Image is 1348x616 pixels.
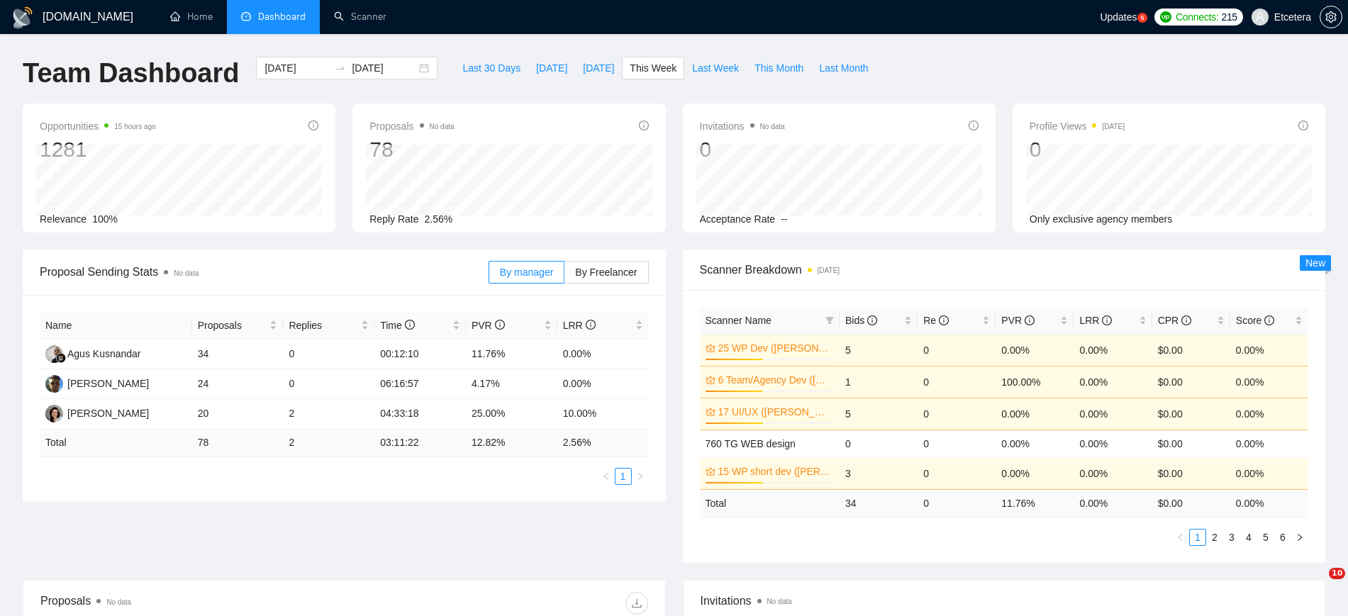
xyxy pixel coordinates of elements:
[1230,430,1308,457] td: 0.00%
[718,464,831,479] a: 15 WP short dev ([PERSON_NAME] B)
[684,57,747,79] button: Last Week
[840,398,918,430] td: 5
[840,334,918,366] td: 5
[40,213,87,225] span: Relevance
[1300,568,1334,602] iframe: Intercom live chat
[1275,530,1291,545] a: 6
[575,267,637,278] span: By Freelancer
[40,312,192,340] th: Name
[1255,12,1265,22] span: user
[1240,529,1257,546] li: 4
[374,429,466,457] td: 03:11:22
[1176,9,1218,25] span: Connects:
[1230,334,1308,366] td: 0.00%
[40,136,156,163] div: 1281
[557,369,649,399] td: 0.00%
[639,121,649,130] span: info-circle
[700,489,840,517] td: Total
[1074,334,1152,366] td: 0.00%
[692,60,739,76] span: Last Week
[996,430,1074,457] td: 0.00%
[1152,398,1230,430] td: $0.00
[996,489,1074,517] td: 11.76 %
[380,320,414,331] span: Time
[11,6,34,29] img: logo
[374,340,466,369] td: 00:12:10
[1152,366,1230,398] td: $0.00
[264,60,329,76] input: Start date
[918,398,996,430] td: 0
[283,429,374,457] td: 2
[1102,315,1112,325] span: info-circle
[45,347,141,359] a: AKAgus Kusnandar
[819,60,868,76] span: Last Month
[40,263,489,281] span: Proposal Sending Stats
[1298,121,1308,130] span: info-circle
[335,62,346,74] span: swap-right
[969,121,979,130] span: info-circle
[289,318,358,333] span: Replies
[583,60,614,76] span: [DATE]
[923,315,949,326] span: Re
[1223,529,1240,546] li: 3
[241,11,251,21] span: dashboard
[1230,457,1308,489] td: 0.00%
[1320,11,1342,23] span: setting
[1074,430,1152,457] td: 0.00%
[92,213,118,225] span: 100%
[918,366,996,398] td: 0
[1074,489,1152,517] td: 0.00 %
[1030,213,1173,225] span: Only exclusive agency members
[45,405,63,422] img: TT
[918,334,996,366] td: 0
[767,598,792,605] span: No data
[466,369,557,399] td: 4.17%
[622,57,684,79] button: This Week
[632,468,649,485] button: right
[335,62,346,74] span: to
[1258,530,1274,545] a: 5
[602,472,611,481] span: left
[1030,118,1125,135] span: Profile Views
[825,316,834,325] span: filter
[700,118,785,135] span: Invitations
[1291,529,1308,546] li: Next Page
[996,457,1074,489] td: 0.00%
[170,11,213,23] a: homeHome
[1074,457,1152,489] td: 0.00%
[840,457,918,489] td: 3
[1264,315,1274,325] span: info-circle
[840,366,918,398] td: 1
[706,466,715,476] span: crown
[1305,257,1325,269] span: New
[706,315,772,326] span: Scanner Name
[192,340,284,369] td: 34
[334,11,386,23] a: searchScanner
[1152,430,1230,457] td: $0.00
[405,320,415,330] span: info-circle
[1224,530,1240,545] a: 3
[747,57,811,79] button: This Month
[192,369,284,399] td: 24
[45,345,63,363] img: AK
[40,592,344,615] div: Proposals
[466,429,557,457] td: 12.82 %
[586,320,596,330] span: info-circle
[781,213,787,225] span: --
[369,118,454,135] span: Proposals
[706,343,715,353] span: crown
[840,489,918,517] td: 34
[706,438,796,449] a: 760 TG WEB design
[1190,530,1205,545] a: 1
[996,334,1074,366] td: 0.00%
[615,468,632,485] li: 1
[283,399,374,429] td: 2
[760,123,785,130] span: No data
[1137,13,1147,23] a: 5
[1176,533,1185,542] span: left
[1274,529,1291,546] li: 6
[598,468,615,485] li: Previous Page
[1257,529,1274,546] li: 5
[495,320,505,330] span: info-circle
[1172,529,1189,546] button: left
